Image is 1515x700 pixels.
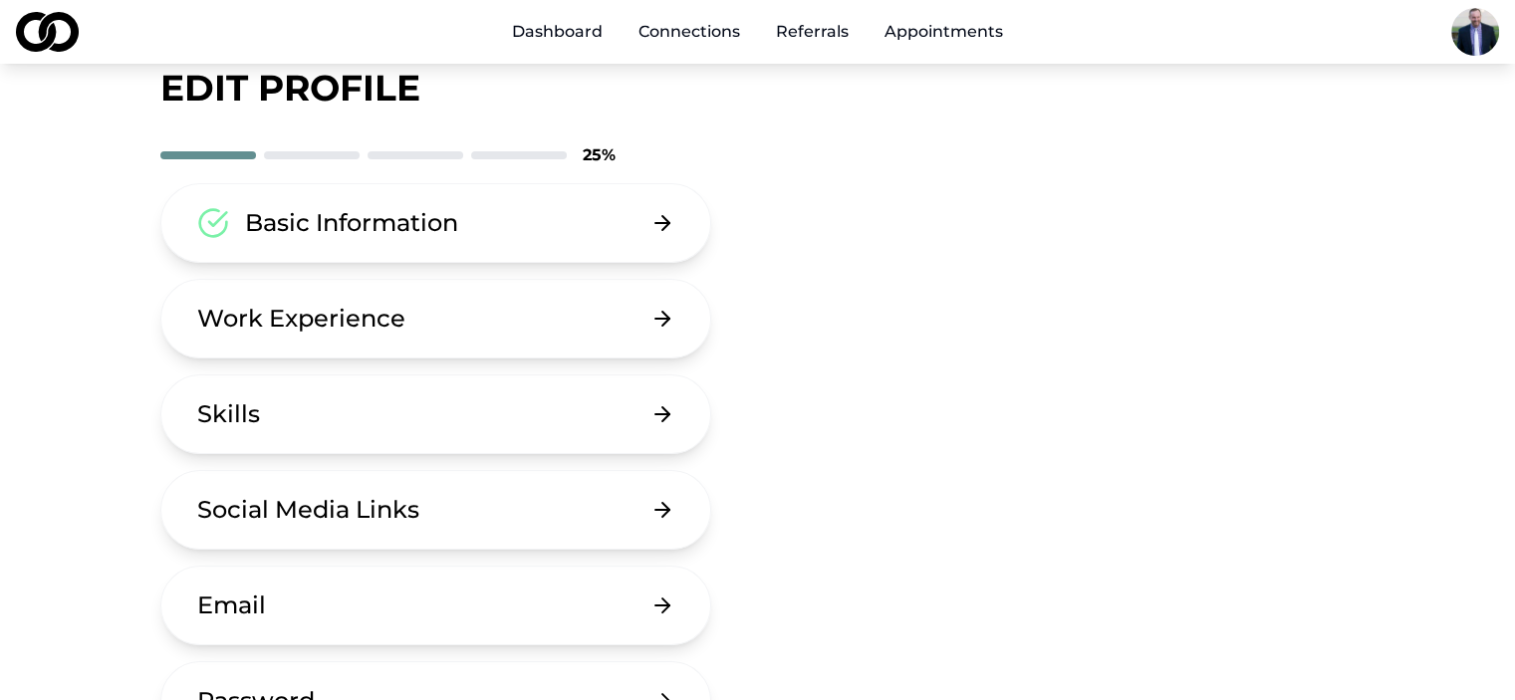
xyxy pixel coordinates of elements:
[245,207,458,239] div: Basic Information
[160,566,712,645] button: Email
[160,68,1356,108] div: edit profile
[496,12,619,52] a: Dashboard
[869,12,1019,52] a: Appointments
[197,494,419,526] div: Social Media Links
[496,12,1019,52] nav: Main
[160,279,712,358] button: Work Experience
[16,12,79,52] img: logo
[197,303,405,335] div: Work Experience
[197,589,266,621] div: Email
[583,143,616,167] div: 25 %
[197,398,260,430] div: Skills
[623,12,756,52] a: Connections
[760,12,865,52] a: Referrals
[160,470,712,550] button: Social Media Links
[1451,8,1499,56] img: f3e985eb-e485-46d8-ad23-f2e26bc250bf-Profile%20Pick-profile_picture.jpg
[160,374,712,454] button: Skills
[160,183,712,263] button: Basic Information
